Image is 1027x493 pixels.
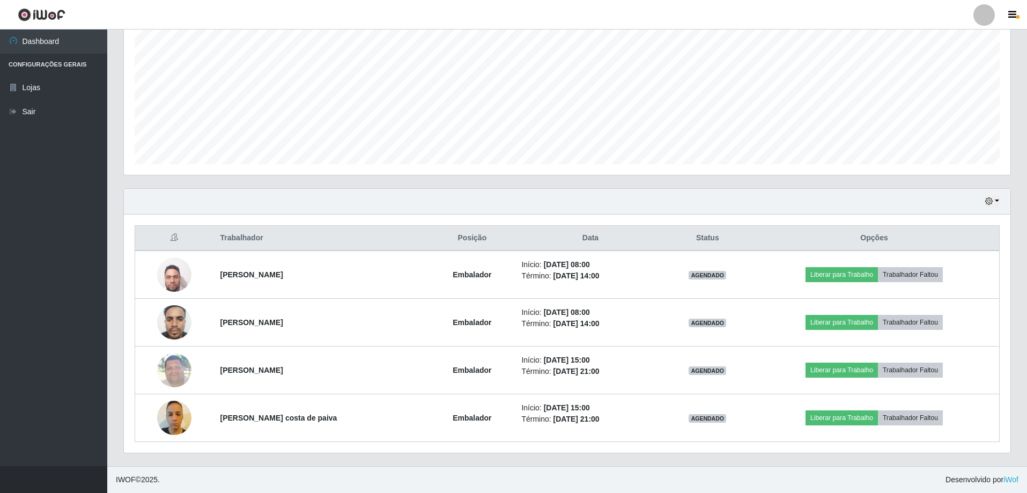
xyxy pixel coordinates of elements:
img: 1729168499099.jpeg [157,252,191,297]
strong: [PERSON_NAME] [220,318,283,327]
time: [DATE] 15:00 [544,356,590,364]
strong: Embalador [453,318,491,327]
li: Término: [521,366,659,377]
img: CoreUI Logo [18,8,65,21]
button: Trabalhador Faltou [878,267,943,282]
span: AGENDADO [689,366,726,375]
time: [DATE] 21:00 [553,415,600,423]
time: [DATE] 08:00 [544,308,590,317]
button: Liberar para Trabalho [806,410,878,425]
img: 1697490161329.jpeg [157,347,191,393]
th: Trabalhador [214,226,430,251]
time: [DATE] 15:00 [544,403,590,412]
span: AGENDADO [689,271,726,279]
button: Trabalhador Faltou [878,363,943,378]
button: Liberar para Trabalho [806,315,878,330]
a: iWof [1003,475,1018,484]
th: Posição [429,226,515,251]
time: [DATE] 14:00 [553,319,600,328]
strong: Embalador [453,414,491,422]
strong: [PERSON_NAME] [220,366,283,374]
time: [DATE] 21:00 [553,367,600,376]
th: Opções [749,226,999,251]
button: Liberar para Trabalho [806,267,878,282]
button: Trabalhador Faltou [878,315,943,330]
span: © 2025 . [116,474,160,485]
span: IWOF [116,475,136,484]
li: Início: [521,259,659,270]
button: Liberar para Trabalho [806,363,878,378]
span: AGENDADO [689,319,726,327]
strong: Embalador [453,270,491,279]
time: [DATE] 08:00 [544,260,590,269]
button: Trabalhador Faltou [878,410,943,425]
th: Status [666,226,750,251]
li: Início: [521,402,659,414]
span: AGENDADO [689,414,726,423]
li: Início: [521,355,659,366]
th: Data [515,226,666,251]
strong: Embalador [453,366,491,374]
img: 1735509810384.jpeg [157,299,191,345]
li: Término: [521,318,659,329]
img: 1706823313028.jpeg [157,395,191,441]
li: Início: [521,307,659,318]
strong: [PERSON_NAME] costa de paiva [220,414,337,422]
time: [DATE] 14:00 [553,271,600,280]
span: Desenvolvido por [945,474,1018,485]
strong: [PERSON_NAME] [220,270,283,279]
li: Término: [521,414,659,425]
li: Término: [521,270,659,282]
